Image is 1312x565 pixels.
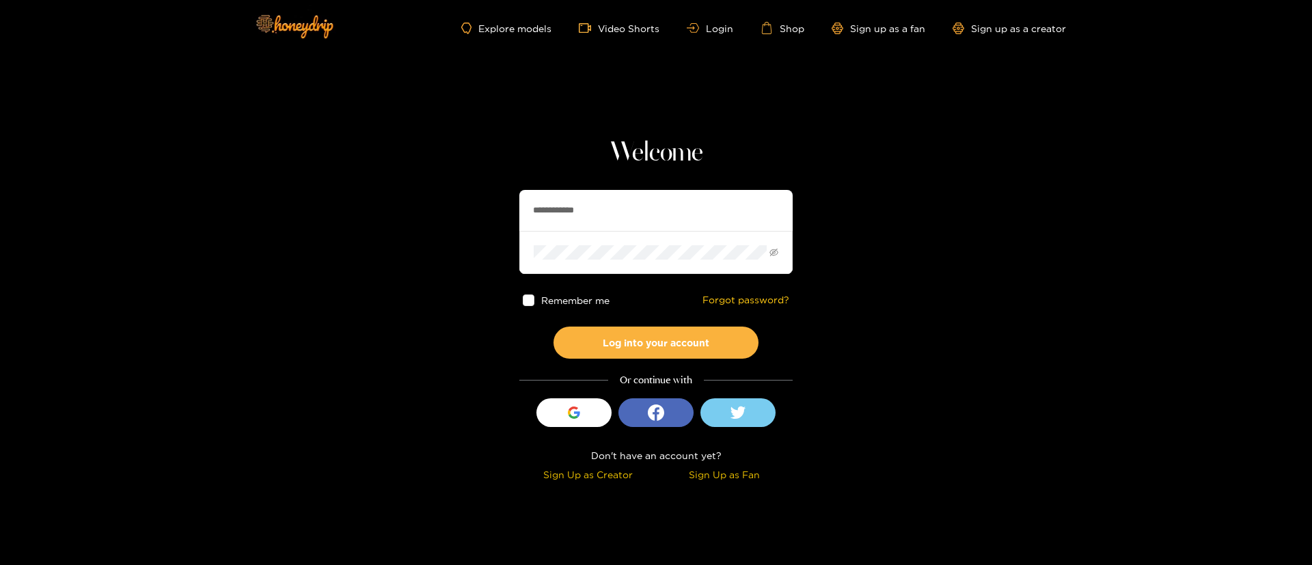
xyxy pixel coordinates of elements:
[702,294,789,306] a: Forgot password?
[659,467,789,482] div: Sign Up as Fan
[953,23,1066,34] a: Sign up as a creator
[832,23,925,34] a: Sign up as a fan
[579,22,659,34] a: Video Shorts
[519,372,793,388] div: Or continue with
[541,295,610,305] span: Remember me
[769,248,778,257] span: eye-invisible
[519,447,793,463] div: Don't have an account yet?
[553,327,758,359] button: Log into your account
[687,23,733,33] a: Login
[523,467,653,482] div: Sign Up as Creator
[519,137,793,169] h1: Welcome
[461,23,551,34] a: Explore models
[761,22,804,34] a: Shop
[579,22,598,34] span: video-camera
